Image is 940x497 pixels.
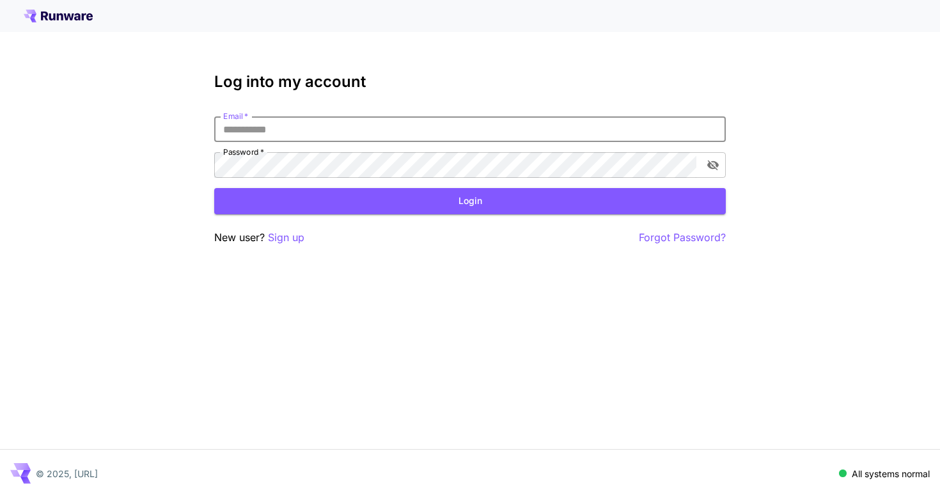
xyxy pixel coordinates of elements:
button: Forgot Password? [639,230,726,246]
button: toggle password visibility [701,154,725,177]
p: © 2025, [URL] [36,467,98,480]
button: Login [214,188,726,214]
p: All systems normal [852,467,930,480]
label: Password [223,146,264,157]
p: New user? [214,230,304,246]
h3: Log into my account [214,73,726,91]
label: Email [223,111,248,122]
button: Sign up [268,230,304,246]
